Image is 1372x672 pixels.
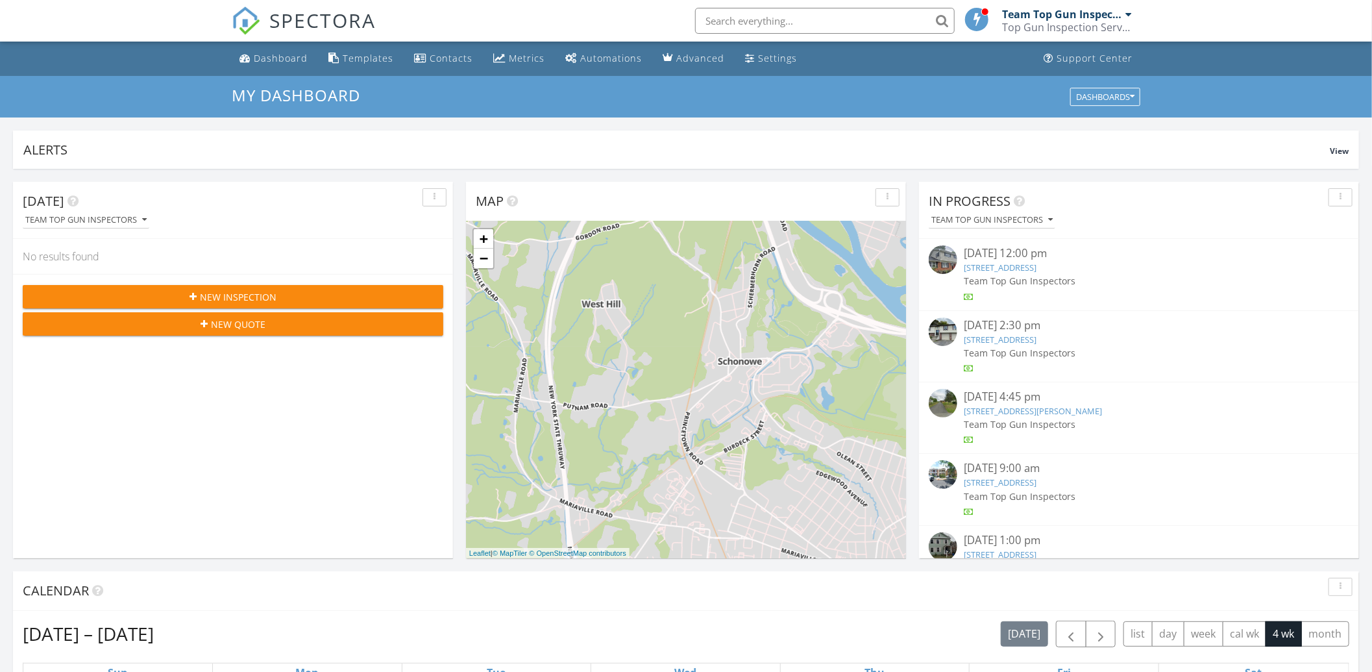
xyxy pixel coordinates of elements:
img: The Best Home Inspection Software - Spectora [232,6,260,35]
a: [DATE] 1:00 pm [STREET_ADDRESS] Team Top Gun Inspectors [929,532,1349,590]
a: [DATE] 2:30 pm [STREET_ADDRESS] Team Top Gun Inspectors [929,317,1349,375]
div: [DATE] 4:45 pm [964,389,1314,405]
div: Team Top Gun Inspectors [1002,8,1122,21]
div: Automations [580,52,642,64]
img: streetview [929,389,957,417]
a: © MapTiler [493,549,528,557]
button: month [1301,621,1349,647]
a: Templates [323,47,398,71]
img: image_processing2025092794r9qt29.jpeg [929,532,957,561]
a: [DATE] 9:00 am [STREET_ADDRESS] Team Top Gun Inspectors [929,460,1349,518]
a: Zoom out [474,249,493,268]
a: Zoom in [474,229,493,249]
div: Dashboards [1076,92,1134,101]
div: Settings [758,52,797,64]
span: View [1330,145,1349,156]
div: [DATE] 2:30 pm [964,317,1314,334]
div: Templates [343,52,393,64]
span: New Inspection [200,290,276,304]
img: streetview [929,460,957,489]
div: | [466,548,630,559]
a: Support Center [1038,47,1138,71]
button: Team Top Gun Inspectors [23,212,149,229]
img: image_processing2025092691uwutfh.jpeg [929,245,957,274]
button: [DATE] [1001,621,1048,647]
img: image_processing2025092688oquvj7.jpeg [929,317,957,346]
button: New Quote [23,312,443,336]
a: Automations (Basic) [560,47,647,71]
a: Settings [740,47,802,71]
div: Advanced [676,52,724,64]
button: day [1152,621,1184,647]
a: [STREET_ADDRESS] [964,334,1036,345]
button: New Inspection [23,285,443,308]
span: Team Top Gun Inspectors [964,490,1075,503]
a: SPECTORA [232,18,376,45]
a: [STREET_ADDRESS] [964,262,1036,273]
div: Team Top Gun Inspectors [25,216,147,225]
span: Team Top Gun Inspectors [964,347,1075,359]
button: list [1123,621,1153,647]
div: Dashboard [254,52,308,64]
div: No results found [13,239,453,274]
h2: [DATE] – [DATE] [23,621,154,647]
button: Team Top Gun Inspectors [929,212,1055,229]
button: cal wk [1223,621,1267,647]
div: [DATE] 1:00 pm [964,532,1314,549]
a: [STREET_ADDRESS][PERSON_NAME] [964,405,1102,417]
a: [DATE] 12:00 pm [STREET_ADDRESS] Team Top Gun Inspectors [929,245,1349,303]
span: Calendar [23,582,89,599]
span: Team Top Gun Inspectors [964,275,1075,287]
span: New Quote [211,317,265,331]
div: Metrics [509,52,545,64]
span: Map [476,192,504,210]
span: In Progress [929,192,1011,210]
span: Team Top Gun Inspectors [964,418,1075,430]
a: Contacts [409,47,478,71]
button: Dashboards [1070,88,1140,106]
div: [DATE] 12:00 pm [964,245,1314,262]
div: [DATE] 9:00 am [964,460,1314,477]
button: 4 wk [1266,621,1302,647]
input: Search everything... [695,8,955,34]
button: week [1184,621,1223,647]
div: Support Center [1057,52,1133,64]
a: Dashboard [234,47,313,71]
div: Alerts [23,141,1330,158]
span: SPECTORA [269,6,376,34]
div: Top Gun Inspection Services Group, Inc [1002,21,1132,34]
div: Team Top Gun Inspectors [931,216,1053,225]
span: My Dashboard [232,84,360,106]
button: Previous [1056,621,1086,647]
a: [DATE] 4:45 pm [STREET_ADDRESS][PERSON_NAME] Team Top Gun Inspectors [929,389,1349,447]
a: Advanced [657,47,729,71]
div: Contacts [430,52,472,64]
span: [DATE] [23,192,64,210]
a: [STREET_ADDRESS] [964,549,1036,560]
a: Metrics [488,47,550,71]
button: Next [1086,621,1116,647]
a: © OpenStreetMap contributors [530,549,626,557]
a: [STREET_ADDRESS] [964,477,1036,488]
a: Leaflet [469,549,491,557]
